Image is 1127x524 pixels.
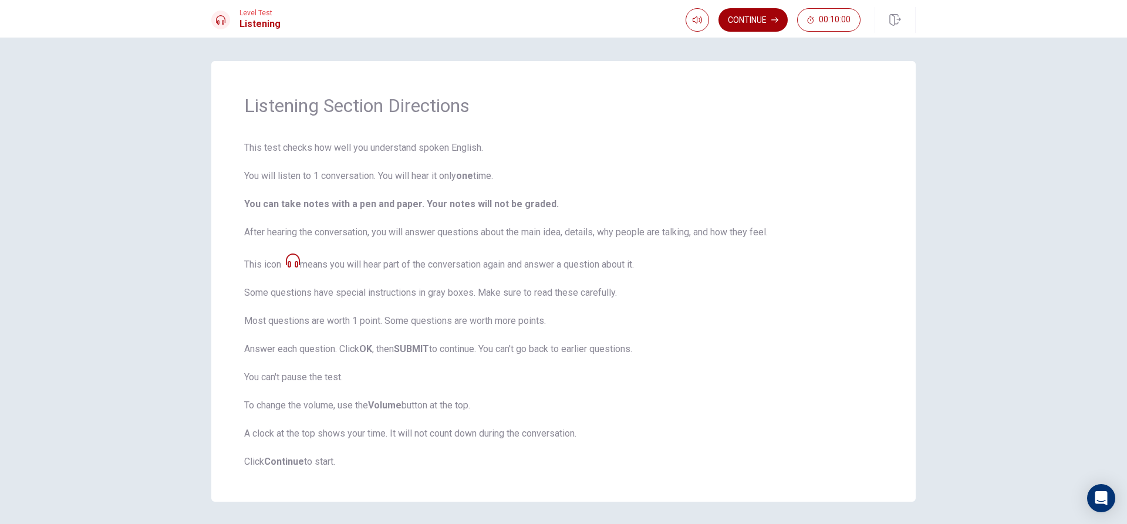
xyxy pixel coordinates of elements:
button: 00:10:00 [797,8,861,32]
span: Level Test [239,9,281,17]
h1: Listening [239,17,281,31]
strong: one [456,170,473,181]
span: 00:10:00 [819,15,851,25]
button: Continue [718,8,788,32]
span: This test checks how well you understand spoken English. You will listen to 1 conversation. You w... [244,141,883,469]
strong: Volume [368,400,401,411]
strong: OK [359,343,372,354]
strong: Continue [264,456,304,467]
b: You can take notes with a pen and paper. Your notes will not be graded. [244,198,559,209]
h1: Listening Section Directions [244,94,883,117]
div: Open Intercom Messenger [1087,484,1115,512]
strong: SUBMIT [394,343,429,354]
